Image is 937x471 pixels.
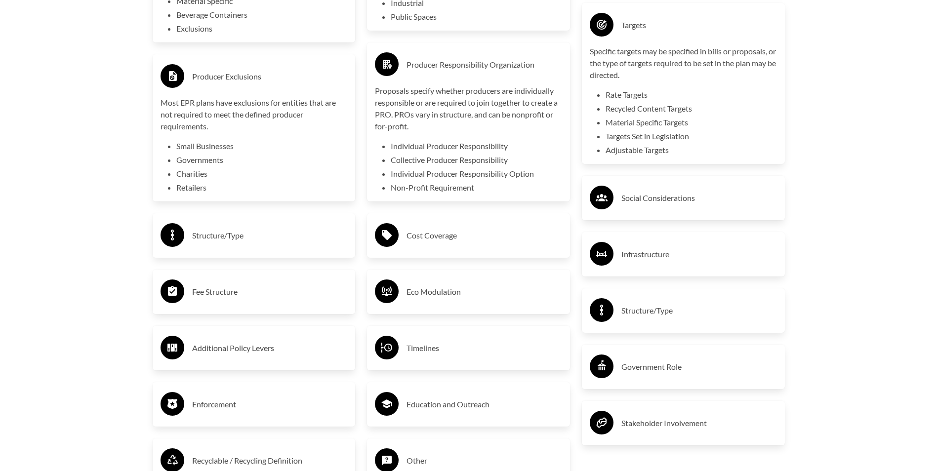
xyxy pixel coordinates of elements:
li: Recycled Content Targets [606,103,777,115]
h3: Cost Coverage [407,228,562,243]
h3: Producer Responsibility Organization [407,57,562,73]
h3: Producer Exclusions [192,69,348,84]
li: Charities [176,168,348,180]
h3: Stakeholder Involvement [621,415,777,431]
h3: Eco Modulation [407,284,562,300]
li: Targets Set in Legislation [606,130,777,142]
h3: Structure/Type [621,303,777,318]
li: Individual Producer Responsibility Option [391,168,562,180]
h3: Infrastructure [621,246,777,262]
h3: Enforcement [192,396,348,412]
h3: Recyclable / Recycling Definition [192,453,348,469]
li: Collective Producer Responsibility [391,154,562,166]
li: Non-Profit Requirement [391,182,562,194]
li: Public Spaces [391,11,562,23]
li: Adjustable Targets [606,144,777,156]
h3: Education and Outreach [407,396,562,412]
h3: Other [407,453,562,469]
h3: Additional Policy Levers [192,340,348,356]
h3: Timelines [407,340,562,356]
li: Beverage Containers [176,9,348,21]
p: Proposals specify whether producers are individually responsible or are required to join together... [375,85,562,132]
li: Retailers [176,182,348,194]
li: Exclusions [176,23,348,35]
h3: Government Role [621,359,777,375]
li: Individual Producer Responsibility [391,140,562,152]
h3: Structure/Type [192,228,348,243]
h3: Social Considerations [621,190,777,206]
li: Rate Targets [606,89,777,101]
p: Most EPR plans have exclusions for entities that are not required to meet the defined producer re... [161,97,348,132]
li: Material Specific Targets [606,117,777,128]
li: Small Businesses [176,140,348,152]
li: Governments [176,154,348,166]
p: Specific targets may be specified in bills or proposals, or the type of targets required to be se... [590,45,777,81]
h3: Fee Structure [192,284,348,300]
h3: Targets [621,17,777,33]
